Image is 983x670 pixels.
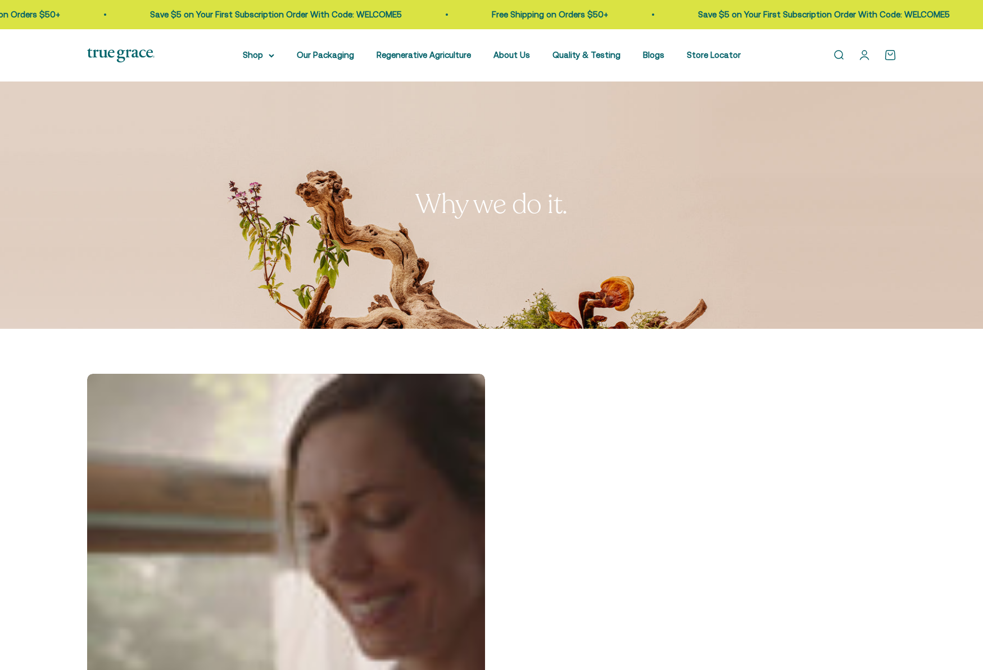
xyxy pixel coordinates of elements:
[377,50,471,60] a: Regenerative Agriculture
[695,8,946,21] p: Save $5 on Your First Subscription Order With Code: WELCOME5
[643,50,664,60] a: Blogs
[297,50,354,60] a: Our Packaging
[488,10,605,19] a: Free Shipping on Orders $50+
[552,50,620,60] a: Quality & Testing
[493,50,530,60] a: About Us
[687,50,741,60] a: Store Locator
[415,186,568,223] split-lines: Why we do it.
[243,48,274,62] summary: Shop
[147,8,398,21] p: Save $5 on Your First Subscription Order With Code: WELCOME5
